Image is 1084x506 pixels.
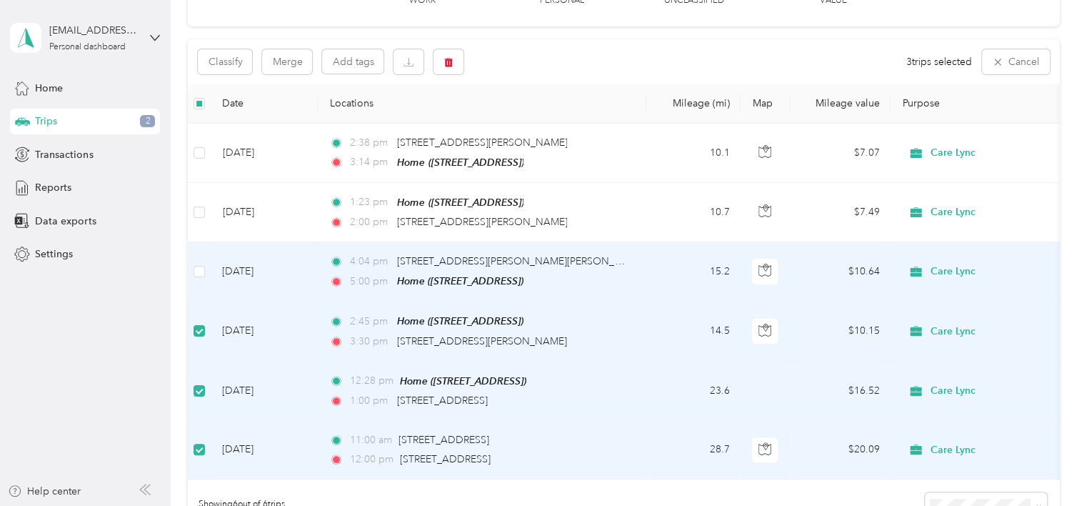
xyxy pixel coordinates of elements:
[322,49,383,74] button: Add tags
[318,84,646,124] th: Locations
[646,124,741,183] td: 10.1
[350,194,391,210] span: 1:23 pm
[211,242,318,302] td: [DATE]
[397,157,523,168] span: Home ([STREET_ADDRESS])
[791,183,890,242] td: $7.49
[35,180,71,195] span: Reports
[791,84,890,124] th: Mileage value
[350,214,391,230] span: 2:00 pm
[211,421,318,480] td: [DATE]
[930,325,975,338] span: Care Lync
[791,421,890,480] td: $20.09
[49,23,139,38] div: [EMAIL_ADDRESS][DOMAIN_NAME]
[211,302,318,361] td: [DATE]
[930,385,975,397] span: Care Lync
[982,49,1050,74] button: Cancel
[350,452,393,467] span: 12:00 pm
[646,242,741,302] td: 15.2
[8,484,81,499] button: Help center
[646,421,741,480] td: 28.7
[741,84,791,124] th: Map
[791,302,890,361] td: $10.15
[35,114,57,129] span: Trips
[646,183,741,242] td: 10.7
[400,375,526,387] span: Home ([STREET_ADDRESS])
[930,444,975,457] span: Care Lync
[646,362,741,421] td: 23.6
[35,214,96,229] span: Data exports
[397,335,567,347] span: [STREET_ADDRESS][PERSON_NAME]
[49,43,126,51] div: Personal dashboard
[350,432,392,448] span: 11:00 am
[350,314,391,329] span: 2:45 pm
[211,124,318,183] td: [DATE]
[791,362,890,421] td: $16.52
[1004,426,1084,506] iframe: Everlance-gr Chat Button Frame
[791,242,890,302] td: $10.64
[211,84,318,124] th: Date
[397,315,523,327] span: Home ([STREET_ADDRESS])
[397,395,488,407] span: [STREET_ADDRESS]
[398,434,489,446] span: [STREET_ADDRESS]
[350,373,393,389] span: 12:28 pm
[930,265,975,278] span: Care Lync
[350,274,391,289] span: 5:00 pm
[35,247,73,262] span: Settings
[350,334,391,349] span: 3:30 pm
[397,197,523,208] span: Home ([STREET_ADDRESS])
[350,135,391,151] span: 2:38 pm
[350,254,391,269] span: 4:04 pm
[930,206,975,219] span: Care Lync
[140,115,155,128] span: 2
[646,84,741,124] th: Mileage (mi)
[211,183,318,242] td: [DATE]
[397,275,523,287] span: Home ([STREET_ADDRESS])
[906,54,972,69] span: 3 trips selected
[397,137,567,149] span: [STREET_ADDRESS][PERSON_NAME]
[397,255,726,267] span: [STREET_ADDRESS][PERSON_NAME][PERSON_NAME][PERSON_NAME]
[35,147,93,162] span: Transactions
[930,147,975,159] span: Care Lync
[211,362,318,421] td: [DATE]
[791,124,890,183] td: $7.07
[350,393,391,409] span: 1:00 pm
[198,49,252,74] button: Classify
[646,302,741,361] td: 14.5
[350,154,391,170] span: 3:14 pm
[35,81,63,96] span: Home
[262,49,312,74] button: Merge
[400,453,491,465] span: [STREET_ADDRESS]
[397,216,567,228] span: [STREET_ADDRESS][PERSON_NAME]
